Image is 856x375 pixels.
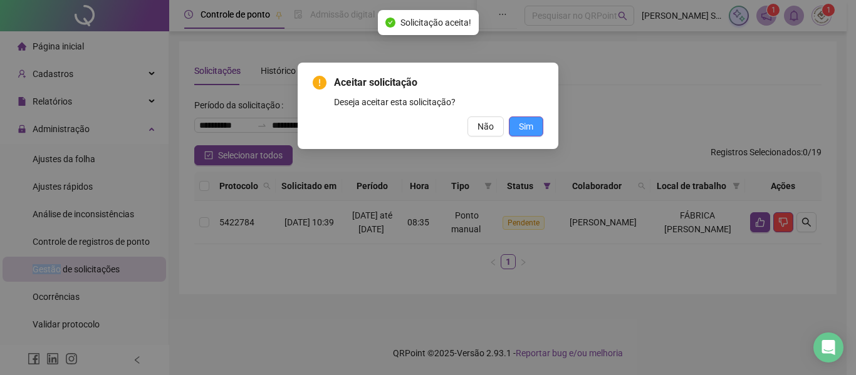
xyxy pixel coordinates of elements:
span: check-circle [385,18,395,28]
div: Open Intercom Messenger [813,332,843,362]
button: Não [467,116,504,136]
span: Solicitação aceita! [400,16,471,29]
span: exclamation-circle [313,76,326,90]
button: Sim [509,116,543,136]
span: Não [478,120,494,133]
span: Sim [519,120,533,133]
div: Deseja aceitar esta solicitação? [334,95,543,109]
span: Aceitar solicitação [334,75,543,90]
